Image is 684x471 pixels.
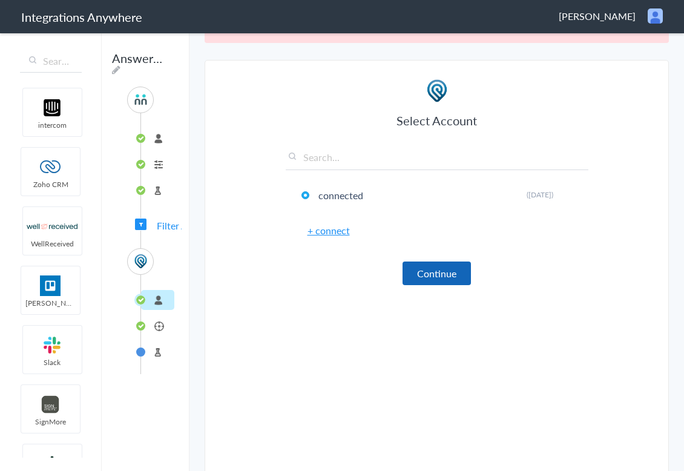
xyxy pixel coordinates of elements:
[23,239,82,249] span: WellReceived
[21,298,80,308] span: [PERSON_NAME]
[25,394,76,415] img: signmore-logo.png
[307,223,350,237] a: + connect
[559,9,636,23] span: [PERSON_NAME]
[133,254,148,269] img: podio.png
[21,8,142,25] h1: Integrations Anywhere
[527,189,553,200] span: ([DATE])
[27,216,78,237] img: wr-logo.svg
[21,417,80,427] span: SignMore
[23,357,82,367] span: Slack
[133,92,148,107] img: answerconnect-logo.svg
[25,275,76,296] img: trello.png
[25,157,76,177] img: zoho-logo.svg
[21,179,80,189] span: Zoho CRM
[425,79,449,103] img: podio.png
[648,8,663,24] img: user.png
[27,335,78,355] img: slack-logo.svg
[286,112,588,129] h3: Select Account
[23,120,82,130] span: intercom
[286,150,588,170] input: Search...
[157,219,214,232] span: Filter Applied
[403,262,471,285] button: Continue
[27,97,78,118] img: intercom-logo.svg
[20,50,82,73] input: Search...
